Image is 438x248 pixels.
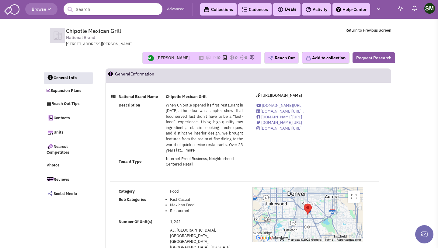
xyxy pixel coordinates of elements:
[32,6,51,12] span: Browse
[169,187,244,195] td: Food
[302,3,331,16] a: Activity
[119,159,141,164] b: Tenant Type
[277,6,283,13] img: icon-deals.svg
[25,3,57,15] button: Browse
[43,160,93,171] a: Photos
[325,238,333,241] a: Terms (opens in new tab)
[169,218,244,226] td: 1,241
[262,103,303,108] span: [DOMAIN_NAME][URL]
[43,98,93,110] a: Reach Out Tips
[240,55,245,60] img: TaskCount.png
[306,7,311,12] img: Activity.png
[204,7,210,12] img: icon-collection-lavender-black.svg
[43,111,93,124] a: Contacts
[186,148,195,153] a: more
[332,3,370,16] a: Help-Center
[256,93,302,98] a: [URL][DOMAIN_NAME]
[66,34,95,41] span: National Brand
[200,3,237,16] a: Collections
[337,238,361,241] a: Report a map error
[264,52,299,64] button: Reach Out
[261,126,301,131] span: [DOMAIN_NAME][URL]
[66,27,121,34] span: Chipotle Mexican Grill
[238,3,272,16] a: Cadences
[256,114,302,120] a: [DOMAIN_NAME][URL]
[261,109,304,114] span: [DOMAIN_NAME][URL]..
[206,55,211,60] img: icon-note.png
[348,190,360,203] button: Toggle fullscreen view
[256,126,301,131] a: [DOMAIN_NAME][URL]
[346,28,391,33] a: Return to Previous Screen
[261,93,302,98] span: [URL][DOMAIN_NAME]
[304,204,312,215] div: Chipotle Mexican Grill
[256,103,303,108] a: [DOMAIN_NAME][URL]
[235,55,238,60] span: 0
[302,52,349,64] button: Add to collection
[170,208,243,214] li: Restaurant
[353,52,395,63] button: Request Research
[280,238,284,242] button: Keyboard shortcuts
[43,140,93,159] a: Nearest Competitors
[242,7,247,12] img: Cadences_logo.png
[119,94,158,99] b: National Brand Name
[250,55,255,60] img: research-icon.png
[218,55,221,60] span: 0
[276,5,298,13] button: Deals
[288,238,321,241] span: Map data ©2025 Google
[115,69,154,82] h2: General Information
[261,114,302,120] span: [DOMAIN_NAME][URL]
[245,55,247,60] span: 0
[256,109,304,114] a: [DOMAIN_NAME][URL]..
[44,72,93,84] a: General Info
[424,3,435,14] img: Safin Momin
[166,94,207,99] b: Chipotle Mexican Grill
[4,3,19,15] img: SmartAdmin
[119,219,152,224] b: Number Of Unit(s)
[47,28,68,43] img: icon-default-company.png
[229,55,234,60] img: icon-dealamount.png
[119,103,140,108] b: Description
[336,7,341,12] img: help.png
[166,103,243,153] span: When Chipotle opened its first restaurant in [DATE], the idea was simple: show that food served f...
[306,55,311,61] img: icon-collection-lavender.png
[165,155,245,169] td: Internet Proof Business, Neighborhood Centered Retail
[256,120,302,125] a: [DOMAIN_NAME][URL]
[268,56,273,61] img: plane.png
[170,197,243,203] li: Fast Casual
[167,6,185,12] a: Advanced
[261,120,302,125] span: [DOMAIN_NAME][URL]
[277,6,296,12] span: Deals
[254,234,274,242] a: Open this area in Google Maps (opens a new window)
[64,3,162,15] input: Search
[43,187,93,200] a: Social Media
[119,189,135,194] b: Category
[43,126,93,138] a: Units
[43,173,93,186] a: Reviews
[43,85,93,97] a: Expansion Plans
[156,55,190,61] div: [PERSON_NAME]
[119,197,146,202] b: Sub Categories
[170,202,243,208] li: Mexican Food
[66,41,225,47] div: [STREET_ADDRESS][PERSON_NAME]
[254,234,274,242] img: Google
[213,55,218,60] img: icon-email-active-16.png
